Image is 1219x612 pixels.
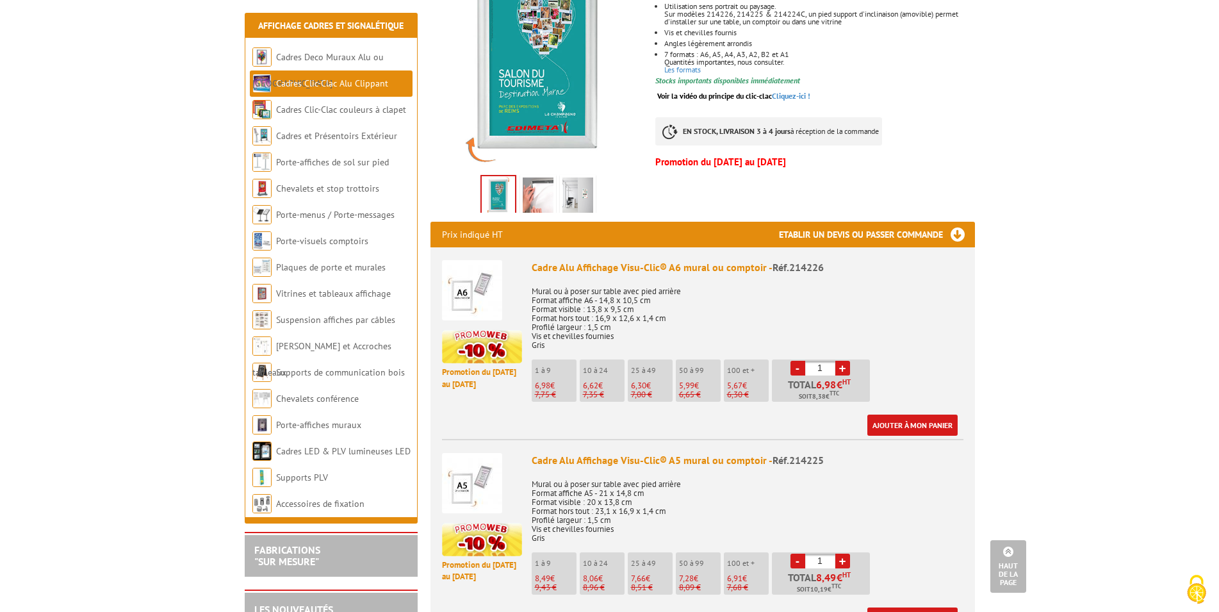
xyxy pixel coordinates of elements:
[990,540,1026,593] a: Haut de la page
[831,583,841,590] sup: TTC
[276,288,391,299] a: Vitrines et tableaux affichage
[252,284,272,303] img: Vitrines et tableaux affichage
[442,453,502,513] img: Cadre Alu Affichage Visu-Clic® A5 mural ou comptoir
[535,574,577,583] p: €
[773,261,824,274] span: Réf.214226
[252,47,272,67] img: Cadres Deco Muraux Alu ou Bois
[727,380,742,391] span: 5,67
[258,20,404,31] a: Affichage Cadres et Signalétique
[664,65,701,74] a: Les formats
[252,468,272,487] img: Supports PLV
[254,543,320,568] a: FABRICATIONS"Sur Mesure"
[252,179,272,198] img: Chevalets et stop trottoirs
[252,231,272,251] img: Porte-visuels comptoirs
[679,574,721,583] p: €
[276,314,395,326] a: Suspension affiches par câbles
[727,574,769,583] p: €
[583,390,625,399] p: 7,35 €
[252,258,272,277] img: Plaques de porte et murales
[812,392,826,402] span: 8,38
[276,78,388,89] a: Cadres Clic-Clac Alu Clippant
[1181,574,1213,606] img: Cookies (fenêtre modale)
[683,126,790,136] strong: EN STOCK, LIVRAISON 3 à 4 jours
[482,176,515,216] img: cadres_aluminium_clic_clac_214226_4.jpg
[276,156,389,168] a: Porte-affiches de sol sur pied
[631,574,673,583] p: €
[816,572,837,583] span: 8,49
[631,559,673,568] p: 25 à 49
[252,205,272,224] img: Porte-menus / Porte-messages
[535,390,577,399] p: 7,75 €
[442,559,522,583] p: Promotion du [DATE] au [DATE]
[442,330,522,363] img: promotion
[276,235,368,247] a: Porte-visuels comptoirs
[442,260,502,320] img: Cadre Alu Affichage Visu-Clic® A6 mural ou comptoir
[835,554,850,568] a: +
[583,381,625,390] p: €
[664,3,974,26] li: Utilisation sens portrait ou paysage. Sur modèles 214226, 214225 & 214224C, un pied support d'inc...
[679,381,721,390] p: €
[535,559,577,568] p: 1 à 9
[252,389,272,408] img: Chevalets conférence
[842,377,851,386] sup: HT
[583,559,625,568] p: 10 à 24
[664,51,974,66] p: 7 formats : A6, A5, A4, A3, A2, B2 et A1 Quantités importantes, nous consulter.
[655,117,882,145] p: à réception de la commande
[790,554,805,568] a: -
[657,91,772,101] span: Voir la vidéo du principe du clic-clac
[252,340,391,378] a: [PERSON_NAME] et Accroches tableaux
[679,559,721,568] p: 50 à 99
[583,573,598,584] span: 8,06
[252,153,272,172] img: Porte-affiches de sol sur pied
[442,523,522,556] img: promotion
[442,222,503,247] p: Prix indiqué HT
[631,573,646,584] span: 7,66
[664,40,974,47] li: Angles légèrement arrondis
[532,453,963,468] div: Cadre Alu Affichage Visu-Clic® A5 mural ou comptoir -
[532,471,963,543] p: Mural ou à poser sur table avec pied arrière Format affiche A5 - 21 x 14,8 cm Format visible : 20...
[655,158,974,166] p: Promotion du [DATE] au [DATE]
[276,472,328,483] a: Supports PLV
[867,415,958,436] a: Ajouter à mon panier
[252,310,272,329] img: Suspension affiches par câbles
[276,419,361,431] a: Porte-affiches muraux
[790,361,805,376] a: -
[727,559,769,568] p: 100 et +
[679,573,694,584] span: 7,28
[631,366,673,375] p: 25 à 49
[252,126,272,145] img: Cadres et Présentoirs Extérieur
[837,379,842,390] span: €
[252,494,272,513] img: Accessoires de fixation
[727,390,769,399] p: 6,30 €
[1174,568,1219,612] button: Cookies (fenêtre modale)
[775,572,870,595] p: Total
[583,574,625,583] p: €
[535,380,550,391] span: 6,98
[276,183,379,194] a: Chevalets et stop trottoirs
[535,381,577,390] p: €
[727,573,742,584] span: 6,91
[562,178,593,217] img: cadre_clic_clac_214226.jpg
[252,336,272,356] img: Cimaises et Accroches tableaux
[252,100,272,119] img: Cadres Clic-Clac couleurs à clapet
[799,392,839,402] span: Soit €
[535,583,577,592] p: 9,43 €
[523,178,553,217] img: cadre_alu_affichage_visu_clic_a6_a5_a4_a3_a2_a1_b2_214226_214225_214224c_214224_214223_214222_214...
[664,29,974,37] p: Vis et chevilles fournis
[276,367,405,378] a: Supports de communication bois
[657,91,810,101] a: Voir la vidéo du principe du clic-clacCliquez-ici !
[276,261,386,273] a: Plaques de porte et murales
[252,51,384,89] a: Cadres Deco Muraux Alu ou [GEOGRAPHIC_DATA]
[252,442,272,461] img: Cadres LED & PLV lumineuses LED
[532,260,963,275] div: Cadre Alu Affichage Visu-Clic® A6 mural ou comptoir -
[816,379,837,390] span: 6,98
[631,381,673,390] p: €
[252,415,272,434] img: Porte-affiches muraux
[830,390,839,397] sup: TTC
[442,367,522,390] p: Promotion du [DATE] au [DATE]
[276,445,411,457] a: Cadres LED & PLV lumineuses LED
[679,380,694,391] span: 5,99
[727,381,769,390] p: €
[797,584,841,595] span: Soit €
[810,584,828,595] span: 10,19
